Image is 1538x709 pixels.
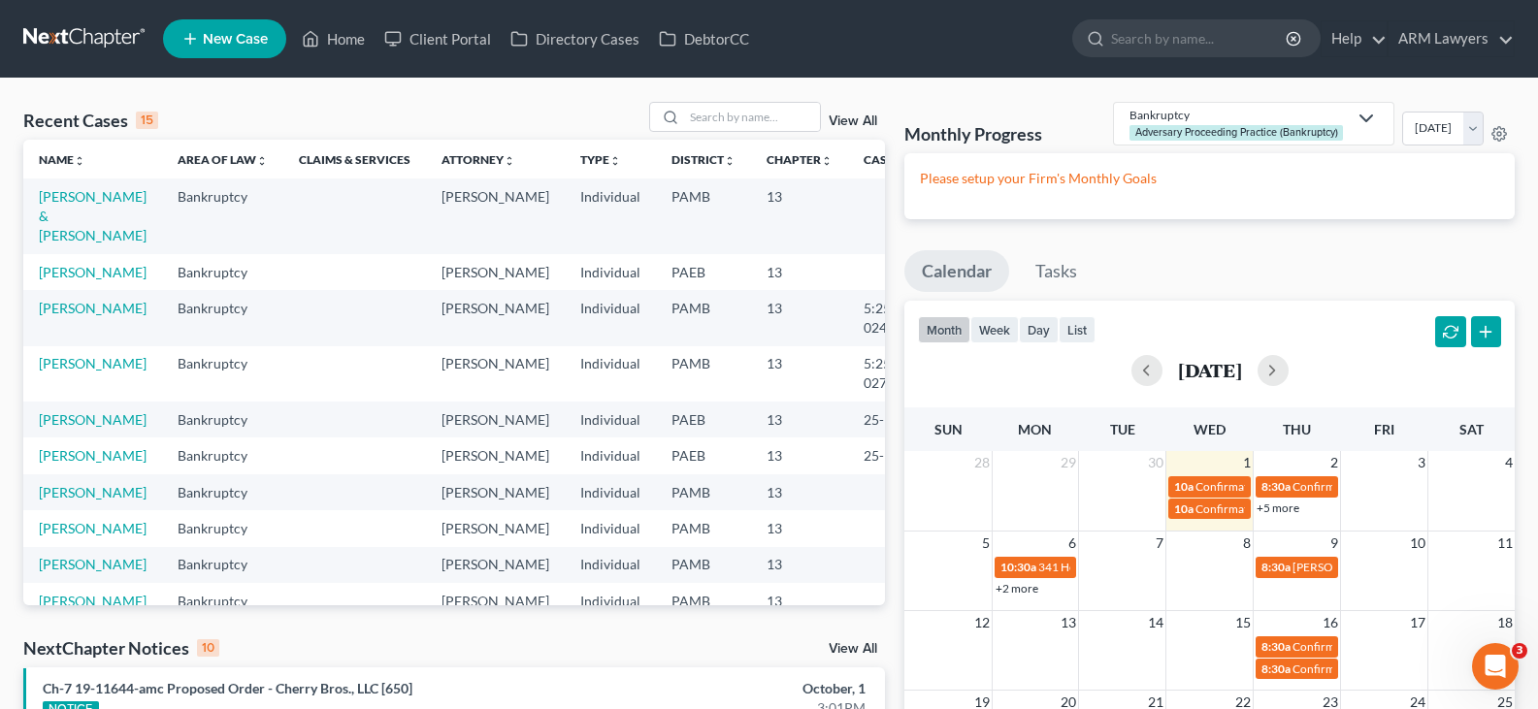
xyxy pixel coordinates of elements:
[829,114,877,128] a: View All
[904,250,1009,293] a: Calendar
[580,152,621,167] a: Typeunfold_more
[1154,532,1165,555] span: 7
[751,402,848,437] td: 13
[751,178,848,253] td: 13
[724,155,736,167] i: unfold_more
[649,21,759,56] a: DebtorCC
[39,593,147,648] a: [PERSON_NAME] & [PERSON_NAME]
[656,346,751,402] td: PAMB
[292,21,375,56] a: Home
[1233,611,1253,634] span: 15
[1503,451,1515,474] span: 4
[656,254,751,290] td: PAEB
[751,474,848,510] td: 13
[426,290,565,345] td: [PERSON_NAME]
[504,155,515,167] i: unfold_more
[1261,661,1291,676] span: 8:30a
[39,484,147,500] a: [PERSON_NAME]
[848,402,941,437] td: 25-13859
[256,155,268,167] i: unfold_more
[751,254,848,290] td: 13
[39,411,147,428] a: [PERSON_NAME]
[39,355,147,371] a: [PERSON_NAME]
[426,178,565,253] td: [PERSON_NAME]
[136,112,158,129] div: 15
[43,680,412,696] a: Ch-7 19-11644-amc Proposed Order - Cherry Bros., LLC [650]
[1261,479,1291,494] span: 8:30a
[426,346,565,402] td: [PERSON_NAME]
[162,290,283,345] td: Bankruptcy
[656,402,751,437] td: PAEB
[1416,451,1427,474] span: 3
[565,254,656,290] td: Individual
[23,636,219,660] div: NextChapter Notices
[1018,421,1052,437] span: Mon
[1408,532,1427,555] span: 10
[426,474,565,510] td: [PERSON_NAME]
[848,437,941,473] td: 25-13732
[1495,611,1515,634] span: 18
[656,290,751,345] td: PAMB
[39,556,147,572] a: [PERSON_NAME]
[671,152,736,167] a: Districtunfold_more
[934,421,963,437] span: Sun
[39,264,147,280] a: [PERSON_NAME]
[920,169,1499,188] p: Please setup your Firm's Monthly Goals
[656,583,751,658] td: PAMB
[162,510,283,546] td: Bankruptcy
[1374,421,1394,437] span: Fri
[1000,560,1036,574] span: 10:30a
[565,437,656,473] td: Individual
[1066,532,1078,555] span: 6
[39,447,147,464] a: [PERSON_NAME]
[565,547,656,583] td: Individual
[203,32,268,47] span: New Case
[1174,479,1194,494] span: 10a
[426,547,565,583] td: [PERSON_NAME]
[162,346,283,402] td: Bankruptcy
[848,290,941,345] td: 5:25-bk-02485
[1257,500,1299,515] a: +5 more
[426,583,565,658] td: [PERSON_NAME]
[426,510,565,546] td: [PERSON_NAME]
[1059,316,1096,342] button: list
[970,316,1019,342] button: week
[1328,451,1340,474] span: 2
[751,510,848,546] td: 13
[1241,532,1253,555] span: 8
[1328,532,1340,555] span: 9
[1059,451,1078,474] span: 29
[656,178,751,253] td: PAMB
[39,152,85,167] a: Nameunfold_more
[162,474,283,510] td: Bankruptcy
[996,581,1038,596] a: +2 more
[1111,20,1289,56] input: Search by name...
[864,152,926,167] a: Case Nounfold_more
[197,639,219,657] div: 10
[751,346,848,402] td: 13
[162,178,283,253] td: Bankruptcy
[751,547,848,583] td: 13
[426,437,565,473] td: [PERSON_NAME]
[565,583,656,658] td: Individual
[1178,360,1242,380] h2: [DATE]
[39,300,147,316] a: [PERSON_NAME]
[656,474,751,510] td: PAMB
[821,155,833,167] i: unfold_more
[609,155,621,167] i: unfold_more
[1038,560,1212,574] span: 341 Hearing for [PERSON_NAME]
[751,290,848,345] td: 13
[751,583,848,658] td: 13
[656,547,751,583] td: PAMB
[1194,421,1226,437] span: Wed
[565,474,656,510] td: Individual
[1241,451,1253,474] span: 1
[178,152,268,167] a: Area of Lawunfold_more
[1195,479,1418,494] span: Confirmation Hearing for [PERSON_NAME]
[767,152,833,167] a: Chapterunfold_more
[972,451,992,474] span: 28
[39,188,147,243] a: [PERSON_NAME] & [PERSON_NAME]
[751,437,848,473] td: 13
[1472,643,1519,690] iframe: Intercom live chat
[656,510,751,546] td: PAMB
